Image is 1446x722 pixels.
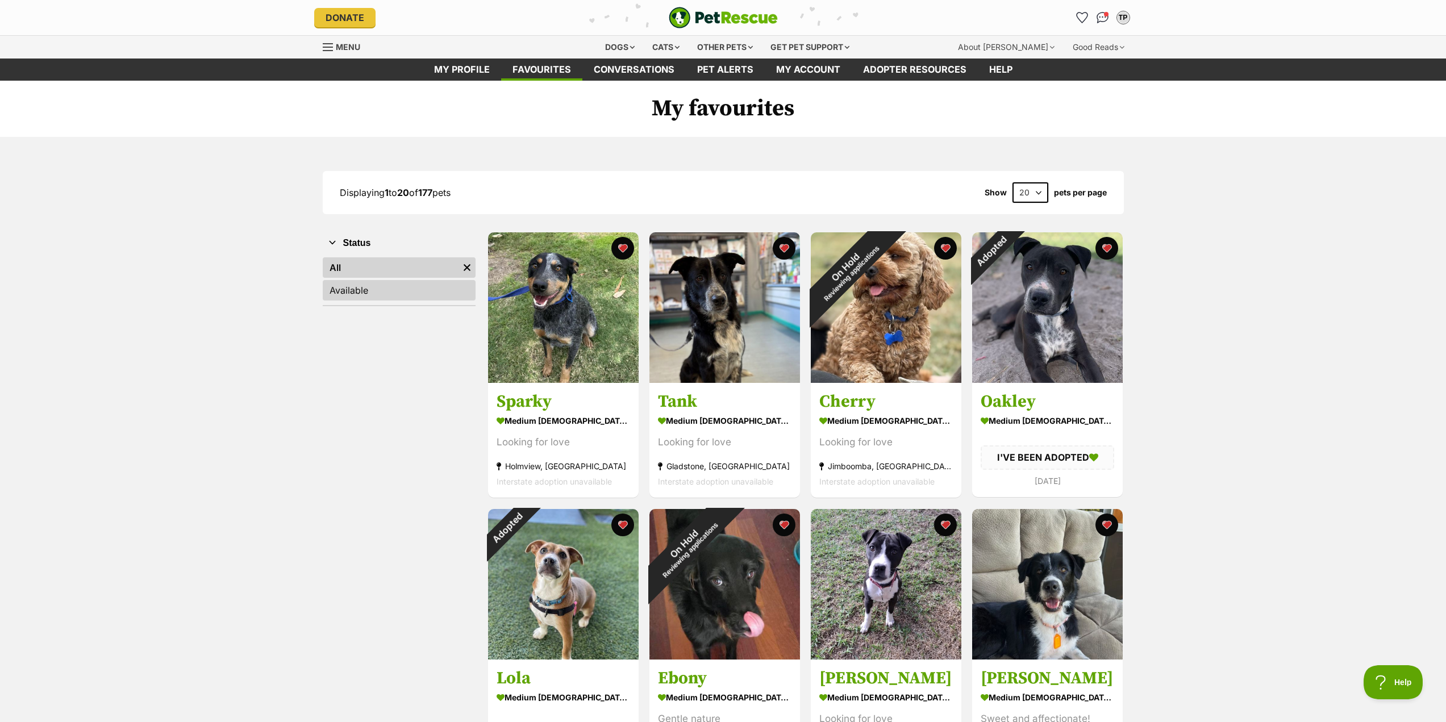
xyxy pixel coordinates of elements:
a: PetRescue [669,7,778,28]
h3: Oakley [981,391,1114,413]
div: Cats [644,36,687,59]
div: About [PERSON_NAME] [950,36,1062,59]
h3: [PERSON_NAME] [819,667,953,689]
a: Available [323,280,476,301]
div: Status [323,255,476,305]
strong: 20 [397,187,409,198]
h3: Ebony [658,667,791,689]
div: On Hold [785,207,911,333]
a: Favourites [501,59,582,81]
span: Interstate adoption unavailable [658,477,773,487]
div: medium [DEMOGRAPHIC_DATA] Dog [981,689,1114,706]
span: Reviewing applications [822,244,881,303]
a: My profile [423,59,501,81]
a: Donate [314,8,376,27]
span: Interstate adoption unavailable [497,477,612,487]
div: Gladstone, [GEOGRAPHIC_DATA] [658,459,791,474]
span: Menu [336,42,360,52]
img: Ebony [649,509,800,660]
div: medium [DEMOGRAPHIC_DATA] Dog [497,413,630,429]
h3: Sparky [497,391,630,413]
a: Cherry medium [DEMOGRAPHIC_DATA] Dog Looking for love Jimboomba, [GEOGRAPHIC_DATA] Interstate ado... [811,383,961,498]
strong: 177 [418,187,432,198]
span: Interstate adoption unavailable [819,477,935,487]
div: Get pet support [762,36,857,59]
img: Oakley [972,232,1123,383]
a: Oakley medium [DEMOGRAPHIC_DATA] Dog I'VE BEEN ADOPTED [DATE] favourite [972,383,1123,497]
div: Other pets [689,36,761,59]
a: Tank medium [DEMOGRAPHIC_DATA] Dog Looking for love Gladstone, [GEOGRAPHIC_DATA] Interstate adopt... [649,383,800,498]
div: Holmview, [GEOGRAPHIC_DATA] [497,459,630,474]
div: Looking for love [497,435,630,450]
div: medium [DEMOGRAPHIC_DATA] Dog [497,689,630,706]
div: medium [DEMOGRAPHIC_DATA] Dog [658,689,791,706]
button: favourite [773,514,795,536]
img: Cherry [811,232,961,383]
div: TP [1118,12,1129,23]
div: Jimboomba, [GEOGRAPHIC_DATA] [819,459,953,474]
div: Looking for love [819,435,953,450]
button: favourite [934,237,957,260]
button: favourite [611,514,634,536]
iframe: Help Scout Beacon - Open [1364,665,1423,699]
a: On HoldReviewing applications [649,650,800,662]
a: Remove filter [459,257,476,278]
ul: Account quick links [1073,9,1132,27]
img: Lara [972,509,1123,660]
a: Adopted [488,650,639,662]
span: Show [985,188,1007,197]
button: favourite [934,514,957,536]
a: Conversations [1094,9,1112,27]
strong: 1 [385,187,389,198]
div: medium [DEMOGRAPHIC_DATA] Dog [981,413,1114,429]
div: medium [DEMOGRAPHIC_DATA] Dog [819,413,953,429]
button: favourite [773,237,795,260]
a: Sparky medium [DEMOGRAPHIC_DATA] Dog Looking for love Holmview, [GEOGRAPHIC_DATA] Interstate adop... [488,383,639,498]
img: logo-e224e6f780fb5917bec1dbf3a21bbac754714ae5b6737aabdf751b685950b380.svg [669,7,778,28]
a: Help [978,59,1024,81]
button: favourite [611,237,634,260]
a: On HoldReviewing applications [811,374,961,385]
img: Tank [649,232,800,383]
div: Adopted [473,494,540,562]
div: medium [DEMOGRAPHIC_DATA] Dog [658,413,791,429]
a: Pet alerts [686,59,765,81]
h3: Lola [497,667,630,689]
img: Sparky [488,232,639,383]
div: I'VE BEEN ADOPTED [981,446,1114,470]
div: Adopted [957,218,1024,285]
img: Hannah [811,509,961,660]
img: chat-41dd97257d64d25036548639549fe6c8038ab92f7586957e7f3b1b290dea8141.svg [1097,12,1109,23]
button: favourite [1095,514,1118,536]
a: My account [765,59,852,81]
div: Looking for love [658,435,791,450]
a: conversations [582,59,686,81]
div: Good Reads [1065,36,1132,59]
a: Adopter resources [852,59,978,81]
span: Reviewing applications [661,521,719,579]
img: Lola [488,509,639,660]
div: [DATE] [981,473,1114,489]
button: My account [1114,9,1132,27]
div: On Hold [624,483,749,609]
h3: [PERSON_NAME] [981,667,1114,689]
h3: Cherry [819,391,953,413]
a: Favourites [1073,9,1091,27]
button: Status [323,236,476,251]
a: Menu [323,36,368,56]
h3: Tank [658,391,791,413]
a: Adopted [972,374,1123,385]
div: Dogs [597,36,643,59]
div: medium [DEMOGRAPHIC_DATA] Dog [819,689,953,706]
label: pets per page [1054,188,1107,197]
a: All [323,257,459,278]
span: Displaying to of pets [340,187,451,198]
button: favourite [1095,237,1118,260]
